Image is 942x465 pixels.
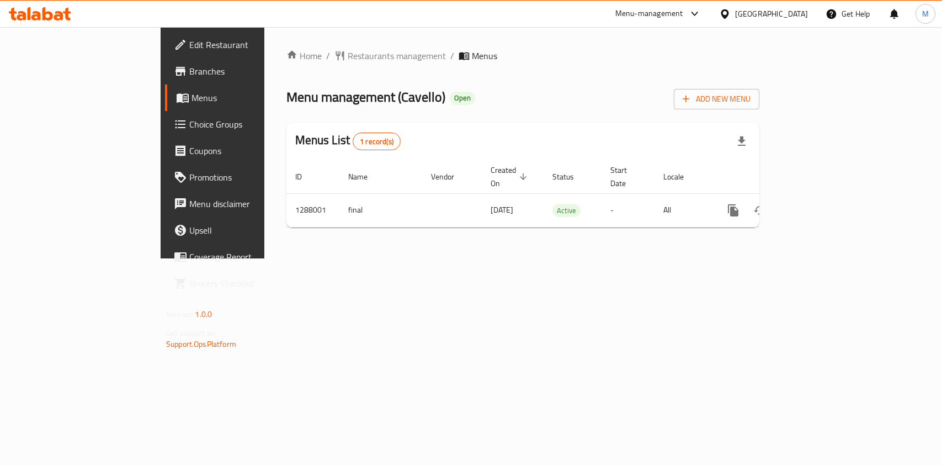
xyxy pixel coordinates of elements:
a: Coupons [165,138,318,164]
span: Menu disclaimer [189,197,309,210]
span: Locale [663,170,698,183]
h2: Menus List [295,132,401,150]
span: Coverage Report [189,250,309,263]
div: Export file [728,128,755,155]
div: [GEOGRAPHIC_DATA] [735,8,808,20]
a: Menu disclaimer [165,191,318,217]
span: Branches [189,65,309,78]
span: M [922,8,929,20]
a: Coverage Report [165,244,318,270]
nav: breadcrumb [286,49,759,62]
span: Menus [191,91,309,104]
table: enhanced table [286,160,835,228]
span: Add New Menu [683,92,751,106]
th: Actions [711,160,835,194]
span: 1.0.0 [195,307,212,321]
span: Active [552,204,581,217]
span: Name [348,170,382,183]
span: Grocery Checklist [189,277,309,290]
span: Promotions [189,171,309,184]
span: Vendor [431,170,469,183]
span: Version: [166,307,193,321]
li: / [450,49,454,62]
a: Edit Restaurant [165,31,318,58]
span: Status [552,170,588,183]
a: Upsell [165,217,318,244]
a: Support.OpsPlatform [166,337,236,351]
span: Coupons [189,144,309,157]
div: Open [450,92,475,105]
a: Restaurants management [334,49,446,62]
button: more [720,197,747,224]
a: Menus [165,84,318,111]
span: [DATE] [491,203,513,217]
span: Edit Restaurant [189,38,309,51]
span: Open [450,93,475,103]
span: 1 record(s) [353,136,400,147]
span: Menus [472,49,497,62]
li: / [326,49,330,62]
span: Get support on: [166,326,217,340]
span: Created On [491,163,530,190]
button: Add New Menu [674,89,759,109]
div: Total records count [353,133,401,150]
button: Change Status [747,197,773,224]
span: Menu management ( Cavello ) [286,84,445,109]
span: Upsell [189,224,309,237]
a: Grocery Checklist [165,270,318,297]
a: Choice Groups [165,111,318,138]
span: Start Date [610,163,641,190]
a: Promotions [165,164,318,191]
span: ID [295,170,316,183]
td: final [339,193,422,227]
div: Menu-management [615,7,683,20]
span: Restaurants management [348,49,446,62]
td: All [654,193,711,227]
td: - [602,193,654,227]
a: Branches [165,58,318,84]
span: Choice Groups [189,118,309,131]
